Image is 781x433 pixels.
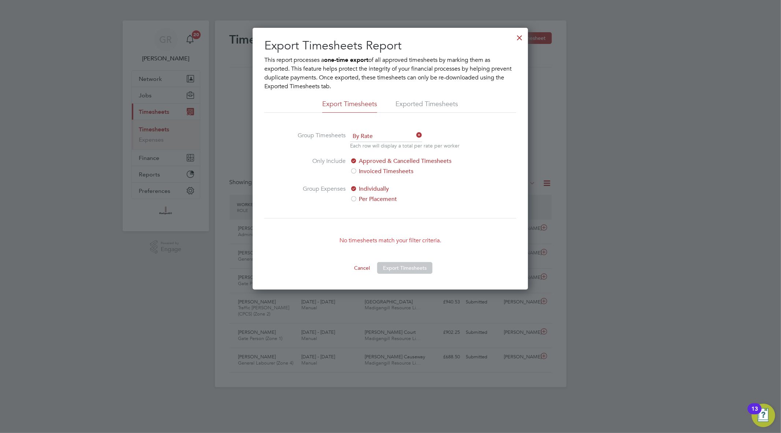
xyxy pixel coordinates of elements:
[264,38,516,53] h2: Export Timesheets Report
[751,409,758,418] div: 13
[322,100,377,113] li: Export Timesheets
[395,100,458,113] li: Exported Timesheets
[377,262,432,274] button: Export Timesheets
[350,184,473,193] label: Individually
[350,131,422,142] span: By Rate
[291,157,346,176] label: Only Include
[752,404,775,427] button: Open Resource Center, 13 new notifications
[324,56,368,63] b: one-time export
[350,167,473,176] label: Invoiced Timesheets
[291,131,346,148] label: Group Timesheets
[291,184,346,204] label: Group Expenses
[264,236,516,245] p: No timesheets match your filter criteria.
[264,56,516,91] p: This report processes a of all approved timesheets by marking them as exported. This feature help...
[350,157,473,165] label: Approved & Cancelled Timesheets
[350,195,473,204] label: Per Placement
[348,262,376,274] button: Cancel
[350,142,460,149] p: Each row will display a total per rate per worker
